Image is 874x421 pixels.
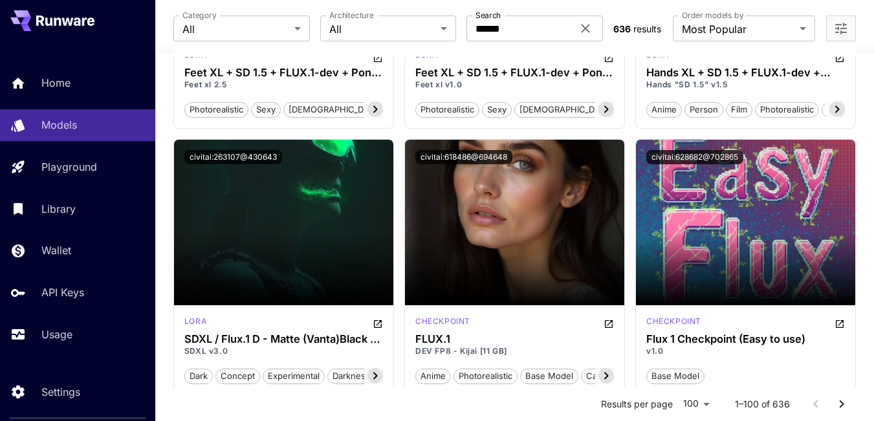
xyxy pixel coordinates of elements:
p: API Keys [41,285,84,300]
span: person [685,103,723,116]
p: Wallet [41,243,71,258]
button: sexy [822,101,851,118]
label: Order models by [682,10,743,21]
p: lora [184,316,206,327]
span: photorealistic [756,103,818,116]
p: Models [41,117,77,133]
button: Open in CivitAI [604,316,614,331]
h3: Feet XL + SD 1.5 + FLUX.1-dev + Pony + Illustrious [415,67,614,79]
p: Hands "SD 1.5" v1.5 [646,79,845,91]
span: sexy [252,103,280,116]
p: Feet xl v1.0 [415,79,614,91]
span: dark [185,370,212,383]
span: [DEMOGRAPHIC_DATA] [284,103,387,116]
button: concept [215,367,260,384]
p: SDXL v3.0 [184,345,383,357]
h3: SDXL / Flux.1 D - Matte (Vanta)Black - Experiment [184,333,383,345]
button: person [684,101,723,118]
button: sexy [482,101,512,118]
button: Open in CivitAI [835,316,845,331]
button: experimental [263,367,325,384]
button: photorealistic [184,101,248,118]
div: SDXL 1.0 [184,316,206,331]
button: [DEMOGRAPHIC_DATA] [283,101,388,118]
p: Playground [41,159,97,175]
span: darkness [328,370,375,383]
label: Search [475,10,501,21]
span: anime [416,370,450,383]
span: sexy [483,103,511,116]
button: base model [646,367,705,384]
div: 100 [678,394,714,413]
button: [DEMOGRAPHIC_DATA] [514,101,618,118]
span: results [633,23,661,34]
p: Usage [41,327,72,342]
button: dark [184,367,213,384]
button: photorealistic [453,367,518,384]
span: [DEMOGRAPHIC_DATA] [515,103,618,116]
span: experimental [263,370,324,383]
span: photorealistic [185,103,248,116]
p: 1–100 of 636 [735,398,790,411]
button: photorealistic [755,101,819,118]
h3: Flux 1 Checkpoint (Easy to use) [646,333,845,345]
span: concept [216,370,259,383]
h3: Feet XL + SD 1.5 + FLUX.1-dev + Pony + Illustrious [184,67,383,79]
button: Open more filters [833,21,849,37]
p: Library [41,201,76,217]
label: Category [182,10,217,21]
span: All [329,21,436,37]
label: Architecture [329,10,373,21]
button: civitai:263107@430643 [184,150,282,164]
div: FLUX.1 D [415,316,470,331]
p: v1.0 [646,345,845,357]
button: base model [520,367,578,384]
button: film [726,101,752,118]
span: sexy [822,103,851,116]
p: checkpoint [415,316,470,327]
span: cartoon [582,370,623,383]
span: All [182,21,289,37]
h3: Hands XL + SD 1.5 + FLUX.1-dev + Pony + Illustrious [646,67,845,79]
span: film [727,103,752,116]
button: civitai:628682@702865 [646,150,743,164]
p: Settings [41,384,80,400]
button: cartoon [581,367,624,384]
span: base model [647,370,704,383]
p: DEV FP8 - Kijai [11 GB] [415,345,614,357]
button: darkness [327,367,375,384]
p: Home [41,75,71,91]
button: photorealistic [415,101,479,118]
button: Go to next page [829,391,855,417]
p: Feet xl 2.5 [184,79,383,91]
span: photorealistic [454,370,517,383]
button: sexy [251,101,281,118]
span: photorealistic [416,103,479,116]
span: 636 [613,23,631,34]
h3: FLUX.1 [415,333,614,345]
button: anime [646,101,682,118]
p: checkpoint [646,316,701,327]
span: base model [521,370,578,383]
span: Most Popular [682,21,794,37]
p: Results per page [601,398,673,411]
button: civitai:618486@694648 [415,150,512,164]
div: FLUX.1 D [646,316,701,331]
button: anime [415,367,451,384]
span: anime [647,103,681,116]
button: Open in CivitAI [373,316,383,331]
